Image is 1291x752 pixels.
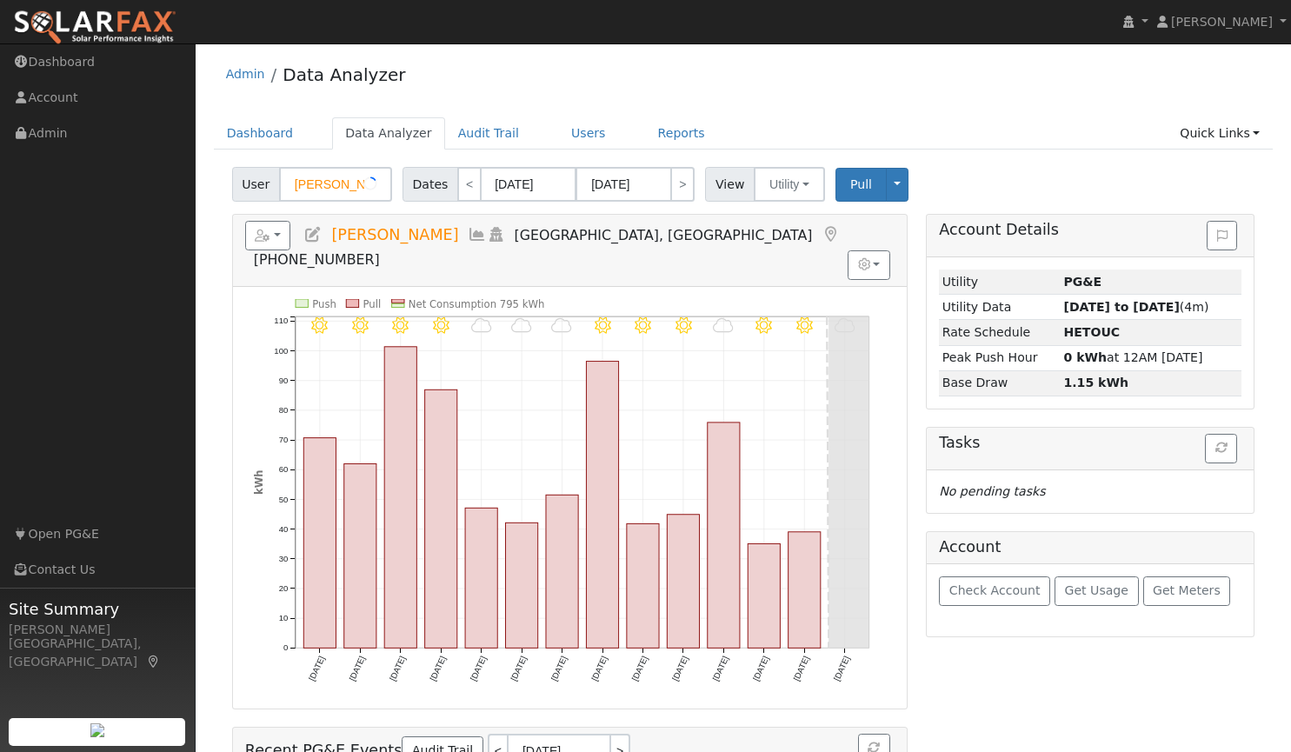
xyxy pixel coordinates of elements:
a: Multi-Series Graph [468,226,487,243]
button: Utility [754,167,825,202]
span: Dates [403,167,458,202]
strong: 1.15 kWh [1063,376,1128,389]
img: retrieve [90,723,104,737]
a: Data Analyzer [283,64,405,85]
strong: C [1063,325,1120,339]
span: [PERSON_NAME] [331,226,458,243]
a: Audit Trail [445,117,532,150]
td: Utility [939,270,1061,295]
div: [GEOGRAPHIC_DATA], [GEOGRAPHIC_DATA] [9,635,186,671]
a: Users [558,117,619,150]
button: Issue History [1207,221,1237,250]
a: Dashboard [214,117,307,150]
h5: Tasks [939,434,1241,452]
strong: ID: 17337780, authorized: 09/26/25 [1063,275,1101,289]
span: [PERSON_NAME] [1171,15,1273,29]
td: Base Draw [939,370,1061,396]
td: Rate Schedule [939,320,1061,345]
span: Check Account [949,583,1041,597]
a: Login As (last Never) [487,226,506,243]
button: Pull [835,168,887,202]
span: Get Usage [1065,583,1128,597]
span: Site Summary [9,597,186,621]
button: Refresh [1205,434,1237,463]
span: Get Meters [1153,583,1221,597]
span: Pull [850,177,872,191]
a: Map [821,226,840,243]
span: [PHONE_NUMBER] [254,251,380,268]
a: Data Analyzer [332,117,445,150]
a: > [670,167,695,202]
button: Get Usage [1055,576,1139,606]
i: No pending tasks [939,484,1045,498]
span: User [232,167,280,202]
span: (4m) [1063,300,1208,314]
strong: 0 kWh [1063,350,1107,364]
a: Reports [645,117,718,150]
h5: Account [939,538,1001,556]
input: Select a User [279,167,392,202]
img: SolarFax [13,10,176,46]
span: View [705,167,755,202]
td: at 12AM [DATE] [1061,345,1241,370]
td: Peak Push Hour [939,345,1061,370]
a: Admin [226,67,265,81]
a: Quick Links [1167,117,1273,150]
a: Edit User (37983) [303,226,323,243]
span: [GEOGRAPHIC_DATA], [GEOGRAPHIC_DATA] [515,227,813,243]
a: Map [146,655,162,669]
a: < [457,167,482,202]
div: [PERSON_NAME] [9,621,186,639]
button: Get Meters [1143,576,1231,606]
button: Check Account [939,576,1050,606]
h5: Account Details [939,221,1241,239]
strong: [DATE] to [DATE] [1063,300,1179,314]
td: Utility Data [939,295,1061,320]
